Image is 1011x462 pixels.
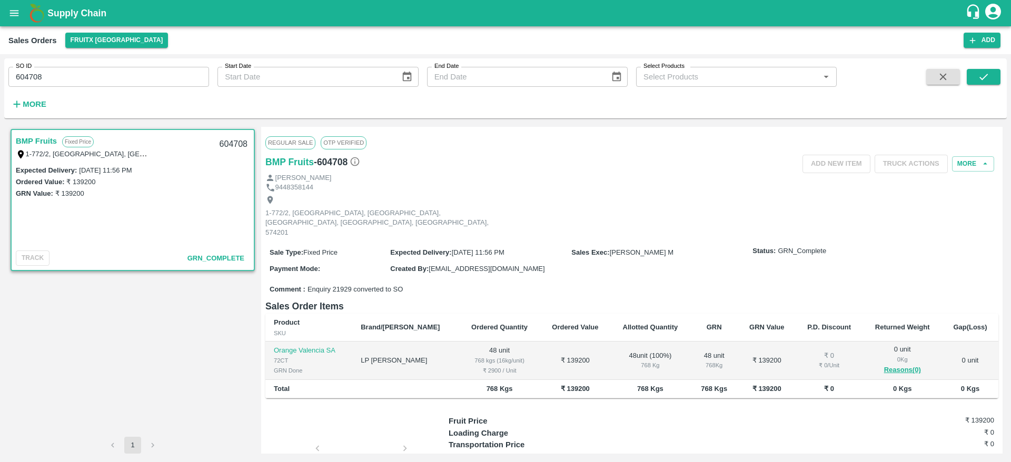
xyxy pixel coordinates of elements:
b: Supply Chain [47,8,106,18]
button: Reasons(0) [871,364,934,376]
input: Start Date [217,67,393,87]
button: Choose date [607,67,627,87]
img: logo [26,3,47,24]
label: ₹ 139200 [55,189,84,197]
button: Add [964,33,1000,48]
div: SKU [274,328,344,338]
div: ₹ 0 [804,351,854,361]
label: End Date [434,62,459,71]
div: customer-support [965,4,984,23]
b: Ordered Value [552,323,598,331]
a: BMP Fruits [16,134,57,148]
label: Expected Delivery : [390,248,451,256]
label: GRN Value: [16,189,53,197]
p: [PERSON_NAME] [275,173,332,183]
button: Open [819,70,833,84]
div: 48 unit ( 100 %) [619,351,682,370]
label: SO ID [16,62,32,71]
span: [PERSON_NAME] M [610,248,673,256]
span: GRN_Complete [187,254,244,262]
p: Orange Valencia SA [274,346,344,356]
label: ₹ 139200 [66,178,95,186]
span: OTP VERIFIED [321,136,366,149]
input: End Date [427,67,602,87]
b: Gap(Loss) [953,323,987,331]
button: Select DC [65,33,168,48]
div: 72CT [274,356,344,365]
label: Payment Mode : [270,265,320,273]
button: More [8,95,49,113]
h6: ₹ 0 [903,439,994,449]
b: 768 Kgs [637,385,663,393]
p: 9448358144 [275,183,313,193]
label: Comment : [270,285,305,295]
b: Product [274,318,300,326]
b: 0 Kgs [961,385,979,393]
label: Status: [752,246,776,256]
div: Sales Orders [8,34,57,47]
label: Select Products [643,62,685,71]
b: ₹ 0 [824,385,834,393]
input: Enter SO ID [8,67,209,87]
span: Regular Sale [265,136,315,149]
td: 0 unit [942,342,998,380]
b: ₹ 139200 [561,385,590,393]
button: Choose date [397,67,417,87]
p: Loading Charge [449,427,585,439]
b: Total [274,385,290,393]
button: open drawer [2,1,26,25]
span: GRN_Complete [778,246,826,256]
b: GRN [707,323,722,331]
nav: pagination navigation [103,437,163,454]
span: Fixed Price [303,248,338,256]
b: ₹ 139200 [752,385,781,393]
div: 768 Kg [699,360,730,370]
div: 0 Kg [871,355,934,364]
p: Transportation Price [449,439,585,450]
p: Fruit Price [449,415,585,427]
div: GRN Done [274,366,344,375]
p: Fixed Price [62,136,94,147]
label: [DATE] 11:56 PM [79,166,132,174]
b: Brand/[PERSON_NAME] [361,323,440,331]
a: BMP Fruits [265,155,314,169]
strong: More [23,100,46,108]
b: P.D. Discount [807,323,851,331]
label: Sales Exec : [571,248,609,256]
div: account of current user [984,2,1003,24]
label: Expected Delivery : [16,166,77,174]
td: LP [PERSON_NAME] [352,342,459,380]
label: Created By : [390,265,429,273]
input: Select Products [639,70,816,84]
b: 768 Kgs [701,385,727,393]
div: ₹ 2900 / Unit [467,366,531,375]
b: GRN Value [749,323,784,331]
span: [EMAIL_ADDRESS][DOMAIN_NAME] [429,265,544,273]
b: 0 Kgs [893,385,911,393]
button: page 1 [124,437,141,454]
div: 48 unit [699,351,730,370]
div: ₹ 0 / Unit [804,360,854,370]
b: Returned Weight [875,323,930,331]
p: 1-772/2, [GEOGRAPHIC_DATA], [GEOGRAPHIC_DATA], [GEOGRAPHIC_DATA], [GEOGRAPHIC_DATA], [GEOGRAPHIC_... [265,208,502,238]
h6: - 604708 [314,155,360,169]
button: More [952,156,994,172]
label: Start Date [225,62,251,71]
label: Ordered Value: [16,178,64,186]
h6: ₹ 139200 [903,415,994,426]
span: [DATE] 11:56 PM [452,248,504,256]
div: 768 Kg [619,360,682,370]
label: 1-772/2, [GEOGRAPHIC_DATA], [GEOGRAPHIC_DATA], [GEOGRAPHIC_DATA], [GEOGRAPHIC_DATA], [GEOGRAPHIC_... [26,149,451,158]
label: Sale Type : [270,248,303,256]
b: 768 Kgs [487,385,513,393]
td: ₹ 139200 [540,342,610,380]
div: 0 unit [871,345,934,376]
td: ₹ 139200 [738,342,796,380]
div: 768 kgs (16kg/unit) [467,356,531,365]
div: 604708 [213,132,254,157]
td: 48 unit [459,342,540,380]
a: Supply Chain [47,6,965,21]
h6: ₹ 0 [903,427,994,438]
h6: Sales Order Items [265,299,998,314]
b: Allotted Quantity [623,323,678,331]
